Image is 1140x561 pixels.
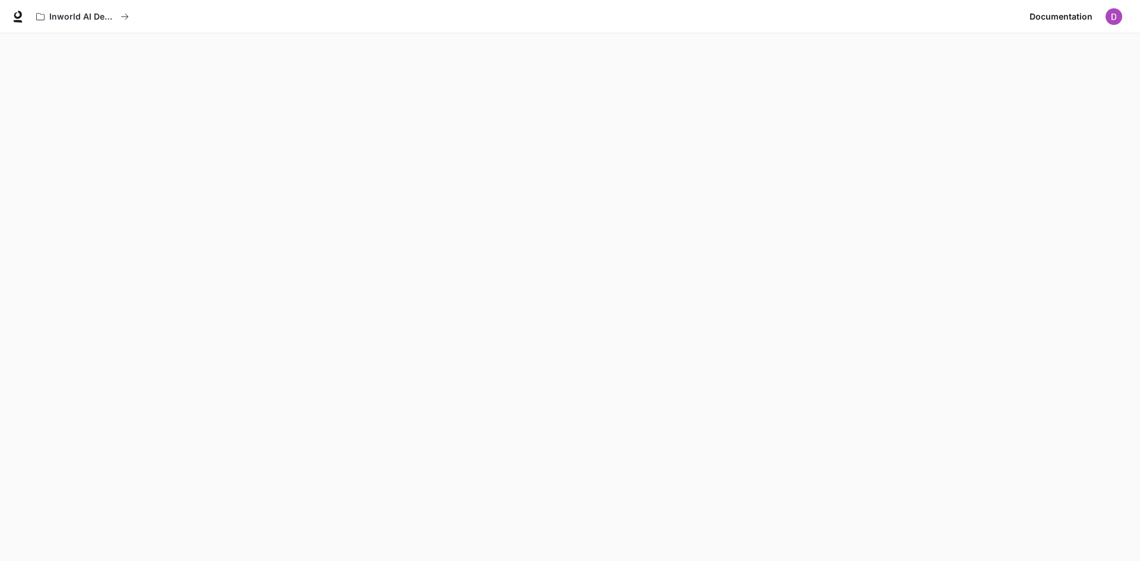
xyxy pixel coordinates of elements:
p: Inworld AI Demos [49,12,116,22]
a: Documentation [1025,5,1097,28]
span: Documentation [1030,9,1092,24]
button: All workspaces [31,5,134,28]
button: User avatar [1102,5,1126,28]
img: User avatar [1106,8,1122,25]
